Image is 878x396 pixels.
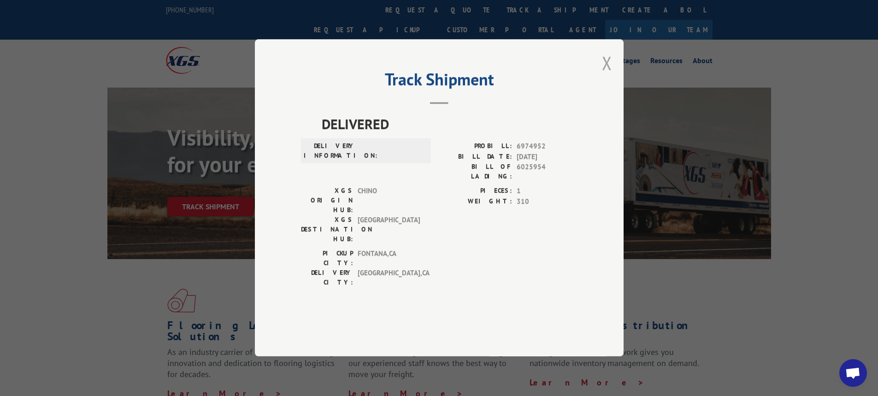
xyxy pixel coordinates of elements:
[358,268,420,288] span: [GEOGRAPHIC_DATA] , CA
[358,215,420,244] span: [GEOGRAPHIC_DATA]
[301,268,353,288] label: DELIVERY CITY:
[304,142,356,161] label: DELIVERY INFORMATION:
[322,114,577,135] span: DELIVERED
[439,152,512,162] label: BILL DATE:
[517,196,577,207] span: 310
[439,142,512,152] label: PROBILL:
[301,186,353,215] label: XGS ORIGIN HUB:
[517,162,577,182] span: 6025954
[439,196,512,207] label: WEIGHT:
[358,249,420,268] span: FONTANA , CA
[301,215,353,244] label: XGS DESTINATION HUB:
[358,186,420,215] span: CHINO
[301,249,353,268] label: PICKUP CITY:
[439,162,512,182] label: BILL OF LADING:
[439,186,512,197] label: PIECES:
[602,51,612,75] button: Close modal
[301,73,577,90] h2: Track Shipment
[839,359,867,387] div: Open chat
[517,186,577,197] span: 1
[517,152,577,162] span: [DATE]
[517,142,577,152] span: 6974952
